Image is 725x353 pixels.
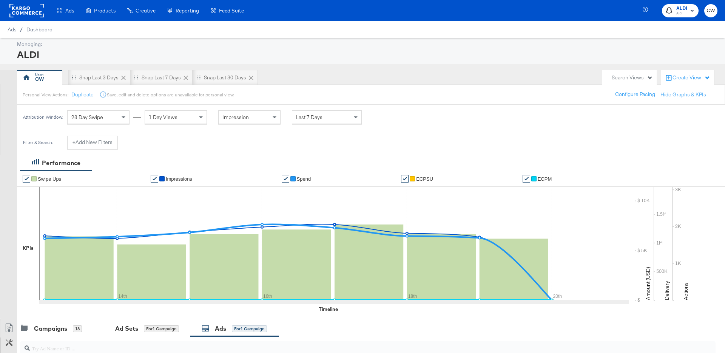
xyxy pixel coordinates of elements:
span: Spend [297,176,311,182]
a: Dashboard [26,26,52,33]
span: Last 7 Days [296,114,322,121]
a: ✔ [151,175,158,183]
span: Impressions [166,176,192,182]
div: CW [35,76,44,83]
a: ✔ [523,175,530,183]
button: Duplicate [71,91,94,98]
span: Reporting [176,8,199,14]
a: ✔ [282,175,289,183]
span: 1 Day Views [149,114,177,121]
span: Feed Suite [219,8,244,14]
button: CW [704,4,717,17]
span: ALDI [676,5,687,12]
span: Ads [65,8,74,14]
div: Snap Last 3 Days [79,74,119,81]
div: Personal View Actions: [23,92,68,98]
div: Managing: [17,41,716,48]
div: Save, edit and delete options are unavailable for personal view. [107,92,234,98]
text: Actions [682,282,689,300]
div: ALDI [17,48,716,61]
span: eCPSU [416,176,433,182]
div: Drag to reorder tab [196,75,201,79]
div: Snap Last 7 Days [142,74,181,81]
div: Drag to reorder tab [134,75,138,79]
span: / [16,26,26,33]
div: Performance [42,159,80,167]
div: Search Views [612,74,653,81]
span: eCPM [538,176,552,182]
div: Ads [215,324,226,333]
div: KPIs [23,245,34,252]
div: Create View [673,74,710,82]
input: Try Ad Name or ID ... [30,338,652,353]
div: 18 [73,325,82,332]
text: Amount (USD) [645,267,651,300]
button: ALDIAldi [662,4,699,17]
span: Swipe Ups [38,176,61,182]
span: Creative [136,8,156,14]
button: Hide Graphs & KPIs [660,91,706,98]
div: for 1 Campaign [232,325,267,332]
button: +Add New Filters [67,136,118,149]
button: Configure Pacing [610,88,660,101]
strong: + [72,139,76,146]
div: for 1 Campaign [144,325,179,332]
span: 28 Day Swipe [71,114,103,121]
text: Delivery [663,281,670,300]
div: Filter & Search: [23,140,53,145]
div: Attribution Window: [23,115,63,120]
div: Ad Sets [115,324,138,333]
a: ✔ [401,175,409,183]
span: Ads [8,26,16,33]
div: Timeline [319,306,338,313]
div: Drag to reorder tab [72,75,76,79]
span: Aldi [676,11,687,17]
span: CW [707,6,714,15]
div: Campaigns [34,324,67,333]
a: ✔ [23,175,30,183]
div: Snap Last 30 Days [204,74,246,81]
span: Products [94,8,116,14]
span: Impression [222,114,249,121]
